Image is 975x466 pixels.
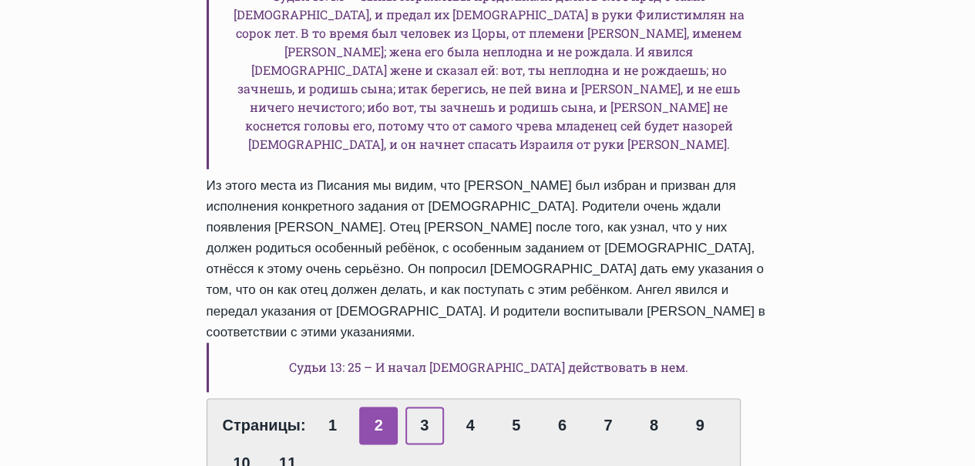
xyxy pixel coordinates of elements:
a: 8 [634,407,673,444]
a: 3 [405,407,444,444]
a: 6 [543,407,581,444]
a: 7 [589,407,627,444]
span: 2 [359,407,398,444]
h6: Судьи 13: 25 – И начал [DEMOGRAPHIC_DATA] действовать в нем. [207,343,769,392]
a: 1 [314,407,352,444]
a: 4 [451,407,489,444]
a: 5 [497,407,536,444]
a: 9 [681,407,719,444]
